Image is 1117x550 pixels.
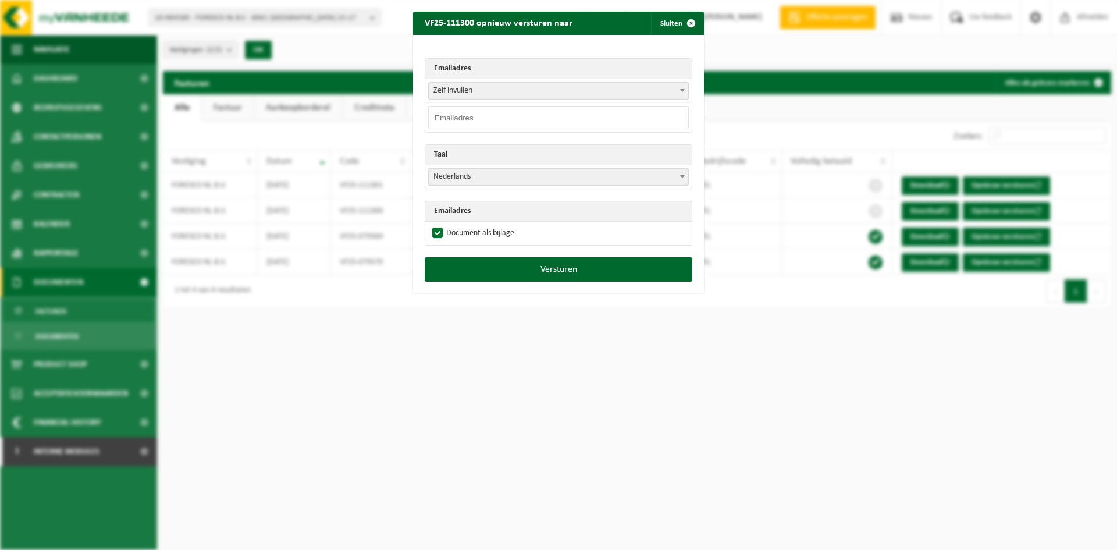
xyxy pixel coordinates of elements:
span: Zelf invullen [429,83,688,99]
th: Emailadres [425,201,692,222]
input: Emailadres [428,106,689,129]
h2: VF25-111300 opnieuw versturen naar [413,12,584,34]
label: Document als bijlage [430,225,514,242]
span: Nederlands [428,168,689,186]
span: Zelf invullen [428,82,689,100]
span: Nederlands [429,169,688,185]
button: Sluiten [651,12,703,35]
th: Emailadres [425,59,692,79]
th: Taal [425,145,692,165]
button: Versturen [425,257,692,282]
